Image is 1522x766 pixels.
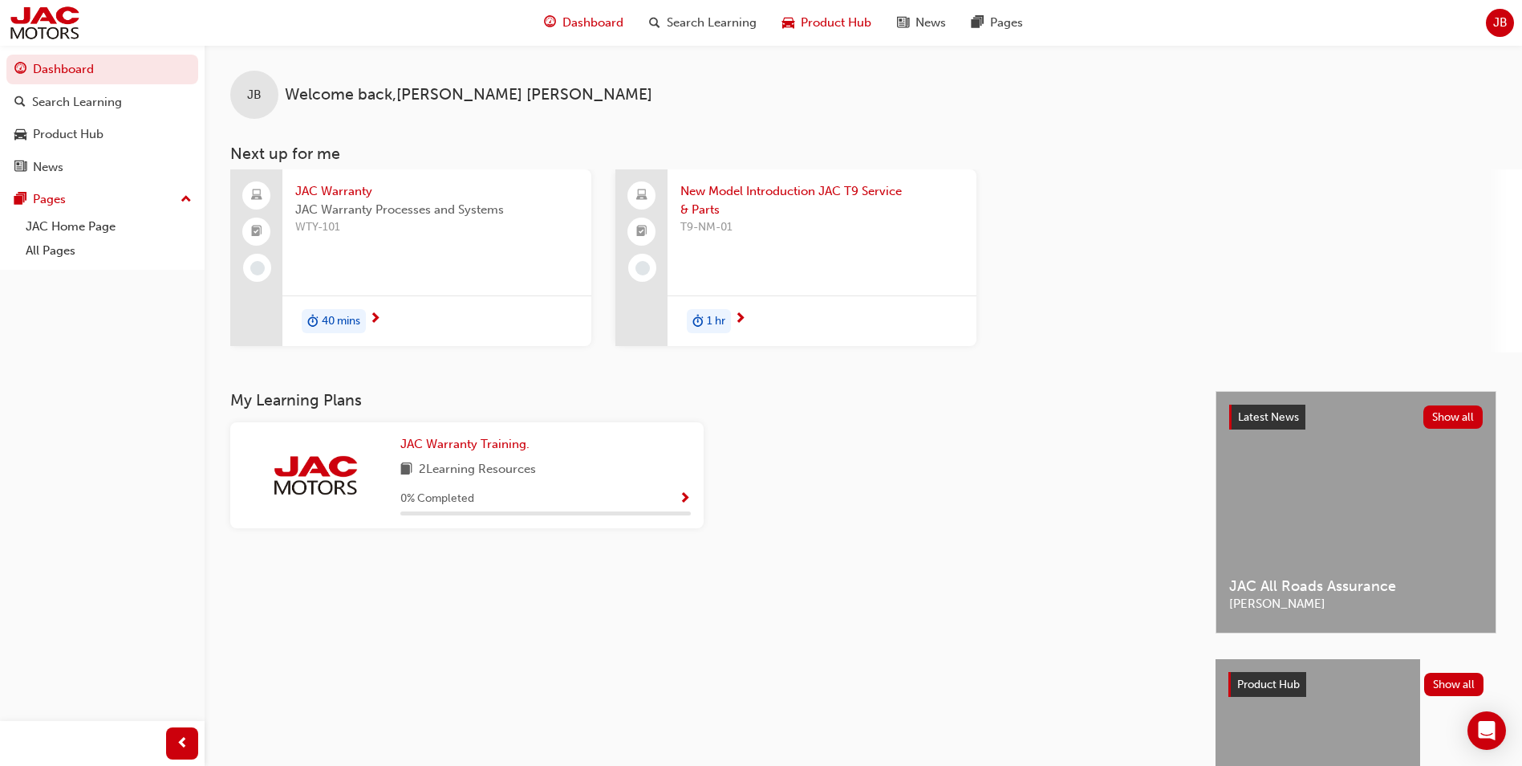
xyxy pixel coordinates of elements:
[959,6,1036,39] a: pages-iconPages
[177,734,189,754] span: prev-icon
[14,161,26,175] span: news-icon
[1229,405,1483,430] a: Latest NewsShow all
[19,214,198,239] a: JAC Home Page
[295,218,578,237] span: WTY-101
[531,6,636,39] a: guage-iconDashboard
[679,492,691,507] span: Show Progress
[322,312,360,331] span: 40 mins
[1216,391,1496,634] a: Latest NewsShow allJAC All Roads Assurance[PERSON_NAME]
[400,460,412,480] span: book-icon
[1493,14,1508,32] span: JB
[1423,405,1483,429] button: Show all
[14,193,26,207] span: pages-icon
[692,311,704,332] span: duration-icon
[734,312,746,327] span: next-icon
[419,460,536,480] span: 2 Learning Resources
[285,86,652,104] span: Welcome back , [PERSON_NAME] [PERSON_NAME]
[649,13,660,33] span: search-icon
[915,14,946,32] span: News
[544,13,556,33] span: guage-icon
[972,13,984,33] span: pages-icon
[636,185,647,206] span: laptop-icon
[8,5,81,41] img: jac-portal
[6,51,198,185] button: DashboardSearch LearningProduct HubNews
[1228,672,1483,698] a: Product HubShow all
[1486,9,1514,37] button: JB
[635,261,650,275] span: learningRecordVerb_NONE-icon
[6,185,198,214] button: Pages
[251,185,262,206] span: laptop-icon
[1229,577,1483,596] span: JAC All Roads Assurance
[680,218,964,237] span: T9-NM-01
[667,14,757,32] span: Search Learning
[400,437,530,451] span: JAC Warranty Training.
[400,435,536,454] a: JAC Warranty Training.
[1424,673,1484,696] button: Show all
[615,169,976,346] a: New Model Introduction JAC T9 Service & PartsT9-NM-01duration-icon1 hr
[707,312,725,331] span: 1 hr
[400,490,474,508] span: 0 % Completed
[6,88,198,117] a: Search Learning
[33,125,103,144] div: Product Hub
[295,182,578,201] span: JAC Warranty
[181,189,192,210] span: up-icon
[990,14,1023,32] span: Pages
[562,14,623,32] span: Dashboard
[205,145,1522,163] h3: Next up for me
[230,391,1190,409] h3: My Learning Plans
[6,55,198,84] a: Dashboard
[271,454,359,497] img: jac-portal
[247,86,262,104] span: JB
[307,311,319,332] span: duration-icon
[782,13,794,33] span: car-icon
[14,96,26,110] span: search-icon
[769,6,884,39] a: car-iconProduct Hub
[679,489,691,509] button: Show Progress
[14,128,26,142] span: car-icon
[33,158,63,177] div: News
[6,153,198,182] a: News
[1238,410,1299,424] span: Latest News
[250,261,265,275] span: learningRecordVerb_NONE-icon
[897,13,909,33] span: news-icon
[19,238,198,263] a: All Pages
[14,63,26,77] span: guage-icon
[636,6,769,39] a: search-iconSearch Learning
[32,93,122,112] div: Search Learning
[1229,595,1483,613] span: [PERSON_NAME]
[801,14,871,32] span: Product Hub
[636,222,647,242] span: booktick-icon
[295,201,578,219] span: JAC Warranty Processes and Systems
[6,120,198,149] a: Product Hub
[33,190,66,209] div: Pages
[230,169,591,346] a: JAC WarrantyJAC Warranty Processes and SystemsWTY-101duration-icon40 mins
[884,6,959,39] a: news-iconNews
[1237,678,1300,691] span: Product Hub
[1467,711,1506,750] div: Open Intercom Messenger
[680,182,964,218] span: New Model Introduction JAC T9 Service & Parts
[369,312,381,327] span: next-icon
[251,222,262,242] span: booktick-icon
